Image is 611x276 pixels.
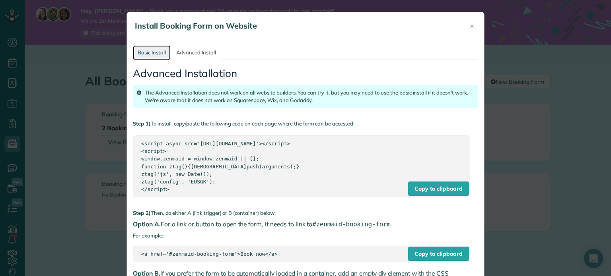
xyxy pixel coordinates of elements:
[133,209,478,217] p: Then, do either A (link trigger) or B (container) below:
[464,16,480,35] button: Close
[133,210,151,216] strong: Step 2)
[408,247,469,261] div: Copy to clipboard
[133,120,478,127] p: To install, copy/paste the following code on each page where the form can be accessed:
[312,221,390,228] span: #zenmaid-booking-form
[133,68,478,79] h3: Advanced Installation
[141,250,462,258] div: <a href='#zenmaid-booking-form'>Book now</a>
[141,140,462,193] div: <script async src='[URL][DOMAIN_NAME]'></script> <script> window.zenmaid = window.zenmaid || []; ...
[135,20,457,31] h4: Install Booking Form on Website
[408,181,469,196] div: Copy to clipboard
[133,45,171,60] a: Basic Install
[133,85,478,108] div: The Advanced Installation does not work on all website builders. You can try it, but you may need...
[171,45,221,60] a: Advanced Install
[133,221,478,228] h4: For a link or button to open the form, it needs to link to
[133,120,151,127] strong: Step 1)
[133,220,161,228] span: Option A.
[470,21,474,30] span: ×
